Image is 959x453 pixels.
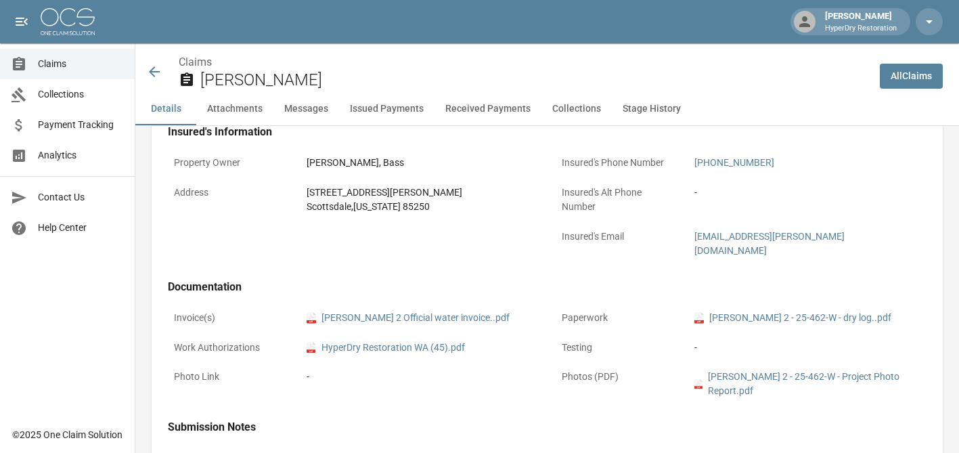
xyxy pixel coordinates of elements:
[556,364,677,390] p: Photos (PDF)
[541,93,612,125] button: Collections
[168,280,927,294] h4: Documentation
[168,420,927,434] h4: Submission Notes
[200,70,869,90] h2: [PERSON_NAME]
[8,8,35,35] button: open drawer
[41,8,95,35] img: ocs-logo-white-transparent.png
[556,150,677,176] p: Insured's Phone Number
[307,200,462,214] div: Scottsdale , [US_STATE] 85250
[820,9,902,34] div: [PERSON_NAME]
[612,93,692,125] button: Stage History
[694,186,697,200] div: -
[880,64,943,89] a: AllClaims
[38,87,124,102] span: Collections
[694,341,921,355] div: -
[168,305,290,331] p: Invoice(s)
[307,311,510,325] a: pdf[PERSON_NAME] 2 Official water invoice..pdf
[694,231,845,256] a: [EMAIL_ADDRESS][PERSON_NAME][DOMAIN_NAME]
[694,157,774,168] a: [PHONE_NUMBER]
[168,364,290,390] p: Photo Link
[307,156,404,170] div: [PERSON_NAME], Bass
[38,118,124,132] span: Payment Tracking
[38,148,124,163] span: Analytics
[135,93,959,125] div: anchor tabs
[38,57,124,71] span: Claims
[168,335,290,361] p: Work Authorizations
[38,190,124,204] span: Contact Us
[694,311,891,325] a: pdf[PERSON_NAME] 2 - 25-462-W - dry log..pdf
[273,93,339,125] button: Messages
[168,125,927,139] h4: Insured's Information
[556,179,677,220] p: Insured's Alt Phone Number
[825,23,897,35] p: HyperDry Restoration
[556,223,677,250] p: Insured's Email
[135,93,196,125] button: Details
[694,370,921,398] a: pdf[PERSON_NAME] 2 - 25-462-W - Project Photo Report.pdf
[307,341,465,355] a: pdfHyperDry Restoration WA (45).pdf
[434,93,541,125] button: Received Payments
[196,93,273,125] button: Attachments
[179,54,869,70] nav: breadcrumb
[339,93,434,125] button: Issued Payments
[179,56,212,68] a: Claims
[168,150,290,176] p: Property Owner
[12,428,122,441] div: © 2025 One Claim Solution
[556,335,677,361] p: Testing
[38,221,124,235] span: Help Center
[556,305,677,331] p: Paperwork
[168,179,290,206] p: Address
[307,186,462,200] div: [STREET_ADDRESS][PERSON_NAME]
[307,370,309,384] div: -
